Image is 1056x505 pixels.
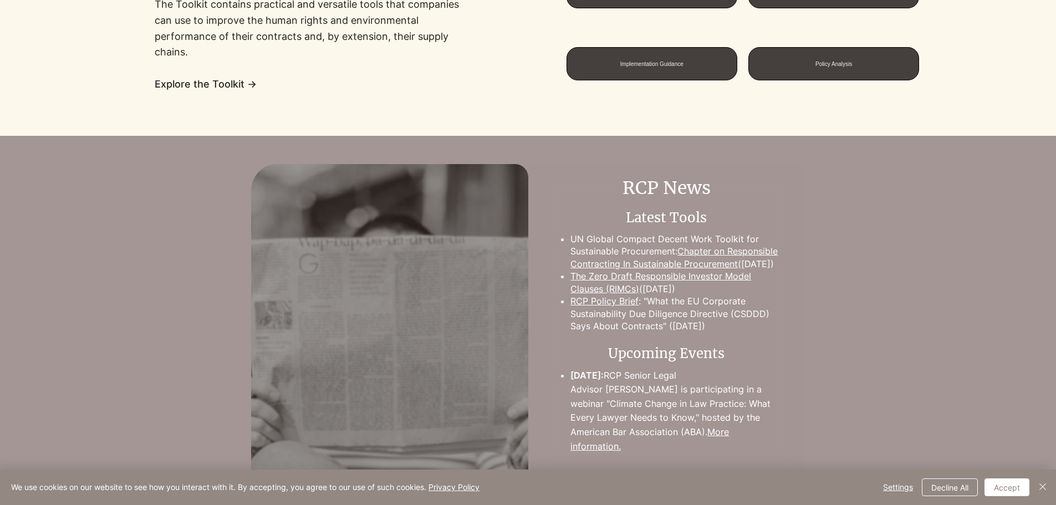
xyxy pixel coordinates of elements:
[11,482,479,492] span: We use cookies on our website to see how you interact with it. By accepting, you agree to our use...
[554,344,778,363] h2: Upcoming Events
[883,479,913,496] span: Settings
[567,47,737,80] a: Implementation Guidance
[922,478,978,496] button: Decline All
[555,176,779,201] h2: RCP News
[155,78,257,90] a: Explore the Toolkit →
[620,61,683,67] span: Implementation Guidance
[570,370,771,437] a: [DATE]:RCP Senior Legal Advisor [PERSON_NAME] is participating in a webinar "Climate Change in La...
[570,295,769,331] a: : "What the EU Corporate Sustainability Due Diligence Directive (CSDDD) Says About Contracts" ([D...
[570,295,639,307] a: RCP Policy Brief
[642,283,672,294] a: [DATE]
[1036,480,1049,493] img: Close
[1036,478,1049,496] button: Close
[672,283,675,294] a: )
[570,426,729,452] a: More information.
[570,270,778,295] p: (
[570,271,751,294] a: The Zero Draft Responsible Investor Model Clauses (RIMCs)
[748,47,919,80] a: Policy Analysis
[428,482,479,492] a: Privacy Policy
[815,61,852,67] span: Policy Analysis
[555,208,779,227] h3: Latest Tools
[570,370,604,381] span: [DATE]:
[570,246,778,269] a: Chapter on Responsible Contracting In Sustainable Procurement
[570,233,778,270] p: UN Global Compact Decent Work Toolkit for Sustainable Procurement: ([DATE])
[984,478,1029,496] button: Accept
